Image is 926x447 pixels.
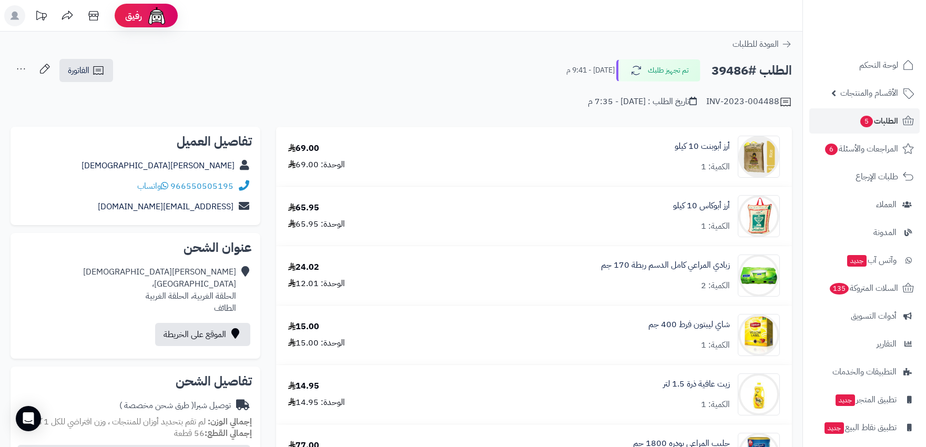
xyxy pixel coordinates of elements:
[829,283,849,295] span: 135
[846,253,897,268] span: وآتس آب
[288,159,345,171] div: الوحدة: 69.00
[137,180,168,192] a: واتساب
[83,266,236,314] div: [PERSON_NAME][DEMOGRAPHIC_DATA] [GEOGRAPHIC_DATA]، الحلقة الغربية، الحلقة الغربية الطائف
[738,314,779,356] img: 1666693898-item_L_11693199_2b5bb1cfecdf9-600x600-90x90.jpg
[59,59,113,82] a: الفاتورة
[732,38,779,50] span: العودة للطلبات
[829,281,898,296] span: السلات المتروكة
[675,140,730,153] a: أرز أبوبنت 10 كيلو
[840,86,898,100] span: الأقسام والمنتجات
[809,220,920,245] a: المدونة
[288,261,319,273] div: 24.02
[809,331,920,357] a: التقارير
[738,255,779,297] img: 1675687148-EwYo1G7KH0jGDE7uxCW5nJFcokdAb4NnowpHnva3-90x90.jpg
[616,59,700,82] button: تم تجهيز طلبك
[119,399,194,412] span: ( طرق شحن مخصصة )
[601,259,730,271] a: زبادي المراعي كامل الدسم ربطة 170 جم
[288,397,345,409] div: الوحدة: 14.95
[28,5,54,29] a: تحديثات المنصة
[832,364,897,379] span: التطبيقات والخدمات
[701,399,730,411] div: الكمية: 1
[701,161,730,173] div: الكمية: 1
[98,200,233,213] a: [EMAIL_ADDRESS][DOMAIN_NAME]
[706,96,792,108] div: INV-2023-004488
[288,218,345,230] div: الوحدة: 65.95
[288,202,319,214] div: 65.95
[288,321,319,333] div: 15.00
[288,380,319,392] div: 14.95
[701,220,730,232] div: الكمية: 1
[732,38,792,50] a: العودة للطلبات
[648,319,730,331] a: شاي ليبتون فرط 400 جم
[28,415,206,428] span: لم تقم بتحديد أوزان للمنتجات ، وزن افتراضي للكل 1 كجم
[809,303,920,329] a: أدوات التسويق
[859,114,898,128] span: الطلبات
[125,9,142,22] span: رفيق
[825,422,844,434] span: جديد
[16,406,41,431] div: Open Intercom Messenger
[809,387,920,412] a: تطبيق المتجرجديد
[146,5,167,26] img: ai-face.png
[873,225,897,240] span: المدونة
[847,255,867,267] span: جديد
[68,64,89,77] span: الفاتورة
[825,144,838,156] span: 6
[824,141,898,156] span: المراجعات والأسئلة
[19,375,252,388] h2: تفاصيل الشحن
[701,339,730,351] div: الكمية: 1
[82,159,235,172] a: [PERSON_NAME][DEMOGRAPHIC_DATA]
[205,427,252,440] strong: إجمالي القطع:
[701,280,730,292] div: الكمية: 2
[876,197,897,212] span: العملاء
[174,427,252,440] small: 56 قطعة
[288,278,345,290] div: الوحدة: 12.01
[19,241,252,254] h2: عنوان الشحن
[566,65,615,76] small: [DATE] - 9:41 م
[809,136,920,161] a: المراجعات والأسئلة6
[809,248,920,273] a: وآتس آبجديد
[859,58,898,73] span: لوحة التحكم
[809,164,920,189] a: طلبات الإرجاع
[809,192,920,217] a: العملاء
[738,195,779,237] img: 1664174778-20325-90x90.jpg
[738,136,779,178] img: 1664174984-102048_1-20210711-072500-90x90.png
[836,394,855,406] span: جديد
[155,323,250,346] a: الموقع على الخريطة
[711,60,792,82] h2: الطلب #39486
[809,415,920,440] a: تطبيق نقاط البيعجديد
[288,337,345,349] div: الوحدة: 15.00
[856,169,898,184] span: طلبات الإرجاع
[119,400,231,412] div: توصيل شبرا
[673,200,730,212] a: أرز أبوكاس 10 كيلو
[288,143,319,155] div: 69.00
[851,309,897,323] span: أدوات التسويق
[877,337,897,351] span: التقارير
[19,135,252,148] h2: تفاصيل العميل
[170,180,233,192] a: 966550505195
[588,96,697,108] div: تاريخ الطلب : [DATE] - 7:35 م
[809,108,920,134] a: الطلبات5
[809,53,920,78] a: لوحة التحكم
[809,276,920,301] a: السلات المتروكة135
[738,373,779,415] img: 1664459586-%D8%AA%D9%86%D8%B2%D9%8A%D9%84%20(4)-90x90.jpg
[809,359,920,384] a: التطبيقات والخدمات
[835,392,897,407] span: تطبيق المتجر
[663,378,730,390] a: زيت عافية ذرة 1.5 لتر
[208,415,252,428] strong: إجمالي الوزن:
[854,23,916,45] img: logo-2.png
[823,420,897,435] span: تطبيق نقاط البيع
[860,116,873,128] span: 5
